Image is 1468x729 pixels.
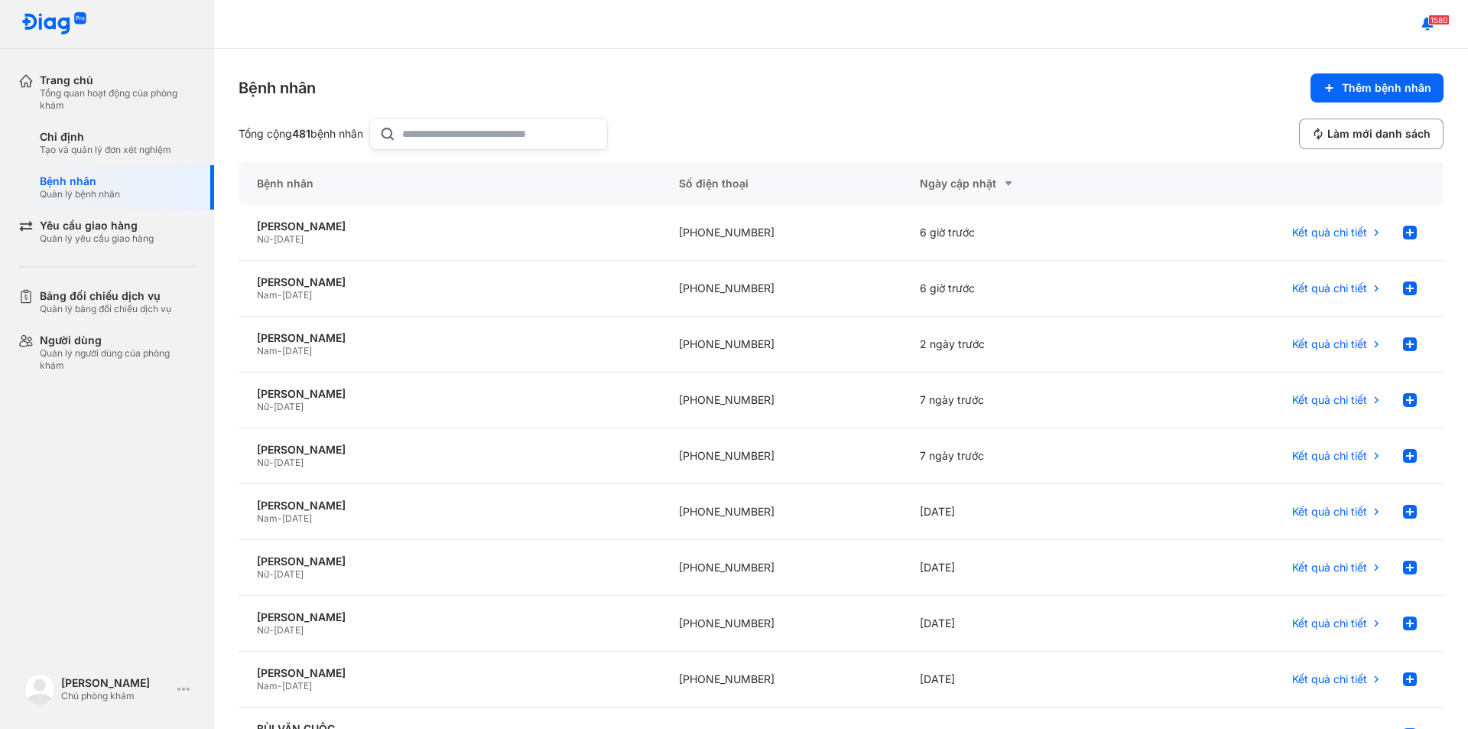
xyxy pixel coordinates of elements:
[257,345,278,356] span: Nam
[257,666,642,680] div: [PERSON_NAME]
[274,233,304,245] span: [DATE]
[901,373,1142,428] div: 7 ngày trước
[1342,81,1431,95] span: Thêm bệnh nhân
[257,568,269,580] span: Nữ
[1292,337,1367,351] span: Kết quả chi tiết
[40,174,120,188] div: Bệnh nhân
[40,73,196,87] div: Trang chủ
[274,401,304,412] span: [DATE]
[901,428,1142,484] div: 7 ngày trước
[274,457,304,468] span: [DATE]
[661,652,901,708] div: [PHONE_NUMBER]
[239,127,363,141] div: Tổng cộng bệnh nhân
[269,401,274,412] span: -
[257,220,642,233] div: [PERSON_NAME]
[661,428,901,484] div: [PHONE_NUMBER]
[269,233,274,245] span: -
[274,624,304,636] span: [DATE]
[1292,449,1367,463] span: Kết quả chi tiết
[257,233,269,245] span: Nữ
[40,219,154,233] div: Yêu cầu giao hàng
[901,596,1142,652] div: [DATE]
[901,317,1142,373] div: 2 ngày trước
[282,513,312,524] span: [DATE]
[40,233,154,245] div: Quản lý yêu cầu giao hàng
[1299,119,1444,149] button: Làm mới danh sách
[257,387,642,401] div: [PERSON_NAME]
[901,540,1142,596] div: [DATE]
[40,144,171,156] div: Tạo và quản lý đơn xét nghiệm
[239,77,316,99] div: Bệnh nhân
[269,624,274,636] span: -
[282,345,312,356] span: [DATE]
[901,261,1142,317] div: 6 giờ trước
[257,624,269,636] span: Nữ
[274,568,304,580] span: [DATE]
[282,289,312,301] span: [DATE]
[40,303,171,315] div: Quản lý bảng đối chiếu dịch vụ
[278,345,282,356] span: -
[40,87,196,112] div: Tổng quan hoạt động của phòng khám
[40,334,196,347] div: Người dùng
[920,174,1124,193] div: Ngày cập nhật
[1428,15,1450,25] span: 1580
[40,347,196,372] div: Quản lý người dùng của phòng khám
[278,513,282,524] span: -
[1292,561,1367,574] span: Kết quả chi tiết
[1310,73,1444,103] button: Thêm bệnh nhân
[1292,393,1367,407] span: Kết quả chi tiết
[1292,617,1367,630] span: Kết quả chi tiết
[40,130,171,144] div: Chỉ định
[661,484,901,540] div: [PHONE_NUMBER]
[661,162,901,205] div: Số điện thoại
[257,443,642,457] div: [PERSON_NAME]
[1292,282,1367,295] span: Kết quả chi tiết
[257,555,642,568] div: [PERSON_NAME]
[292,127,310,140] span: 481
[661,373,901,428] div: [PHONE_NUMBER]
[257,499,642,513] div: [PERSON_NAME]
[257,275,642,289] div: [PERSON_NAME]
[661,540,901,596] div: [PHONE_NUMBER]
[901,484,1142,540] div: [DATE]
[21,12,87,36] img: logo
[269,568,274,580] span: -
[61,676,171,690] div: [PERSON_NAME]
[661,261,901,317] div: [PHONE_NUMBER]
[1292,672,1367,686] span: Kết quả chi tiết
[257,401,269,412] span: Nữ
[257,457,269,468] span: Nữ
[282,680,312,692] span: [DATE]
[278,680,282,692] span: -
[257,331,642,345] div: [PERSON_NAME]
[61,690,171,702] div: Chủ phòng khám
[40,188,120,200] div: Quản lý bệnh nhân
[257,289,278,301] span: Nam
[901,652,1142,708] div: [DATE]
[257,610,642,624] div: [PERSON_NAME]
[661,205,901,261] div: [PHONE_NUMBER]
[661,317,901,373] div: [PHONE_NUMBER]
[24,674,55,705] img: logo
[661,596,901,652] div: [PHONE_NUMBER]
[239,162,661,205] div: Bệnh nhân
[1292,505,1367,519] span: Kết quả chi tiết
[257,513,278,524] span: Nam
[901,205,1142,261] div: 6 giờ trước
[1292,226,1367,239] span: Kết quả chi tiết
[40,289,171,303] div: Bảng đối chiếu dịch vụ
[269,457,274,468] span: -
[1327,127,1431,141] span: Làm mới danh sách
[257,680,278,692] span: Nam
[278,289,282,301] span: -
